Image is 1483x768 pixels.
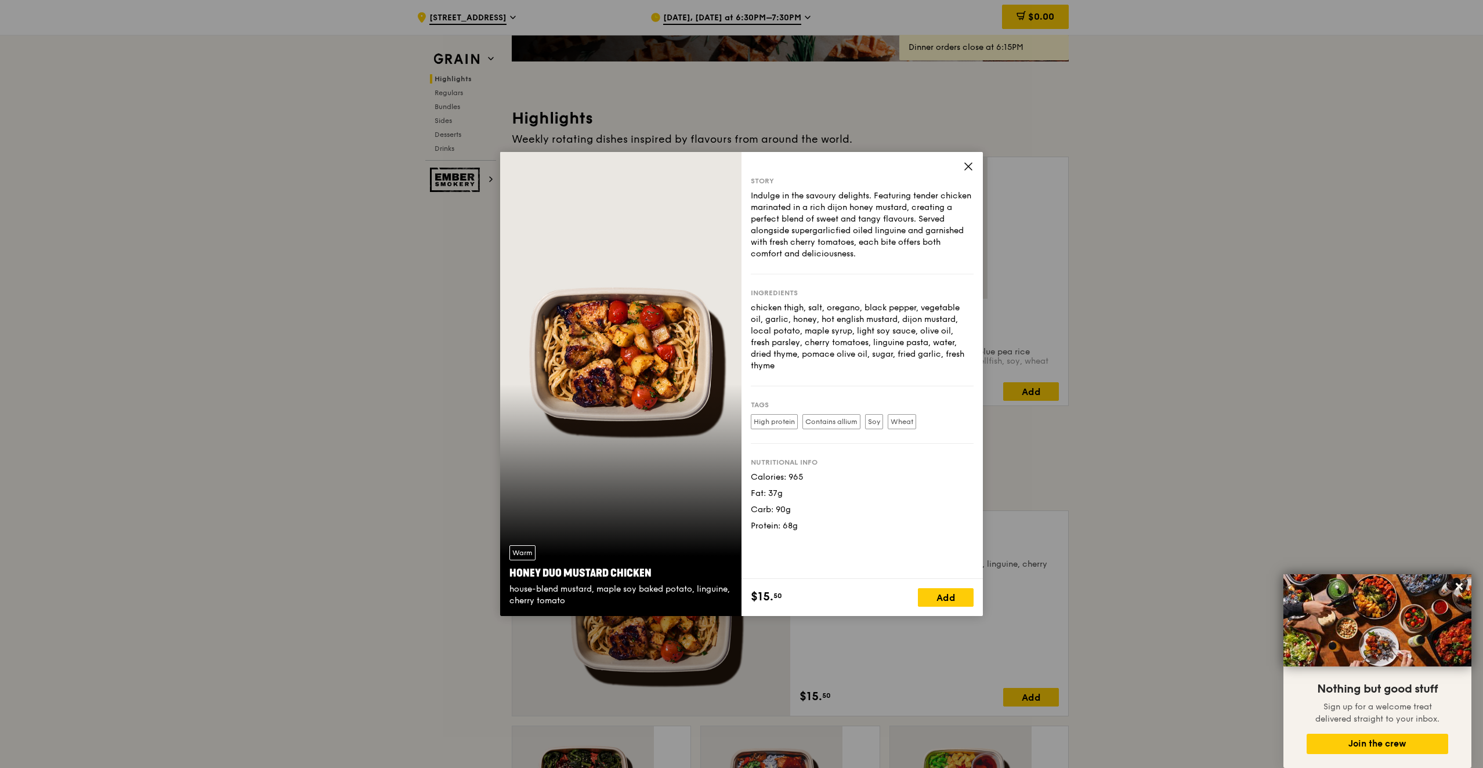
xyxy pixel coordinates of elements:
[751,190,974,260] div: Indulge in the savoury delights. Featuring tender chicken marinated in a rich dijon honey mustard...
[751,414,798,429] label: High protein
[751,472,974,483] div: Calories: 965
[865,414,883,429] label: Soy
[802,414,860,429] label: Contains allium
[751,302,974,372] div: chicken thigh, salt, oregano, black pepper, vegetable oil, garlic, honey, hot english mustard, di...
[751,288,974,298] div: Ingredients
[751,176,974,186] div: Story
[751,458,974,467] div: Nutritional info
[751,504,974,516] div: Carb: 90g
[509,545,536,560] div: Warm
[509,584,732,607] div: house-blend mustard, maple soy baked potato, linguine, cherry tomato
[751,588,773,606] span: $15.
[888,414,916,429] label: Wheat
[1307,734,1448,754] button: Join the crew
[918,588,974,607] div: Add
[509,565,732,581] div: Honey Duo Mustard Chicken
[1315,702,1439,724] span: Sign up for a welcome treat delivered straight to your inbox.
[1317,682,1438,696] span: Nothing but good stuff
[751,488,974,499] div: Fat: 37g
[751,400,974,410] div: Tags
[1450,577,1468,596] button: Close
[773,591,782,600] span: 50
[1283,574,1471,666] img: DSC07876-Edit02-Large.jpeg
[751,520,974,532] div: Protein: 68g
